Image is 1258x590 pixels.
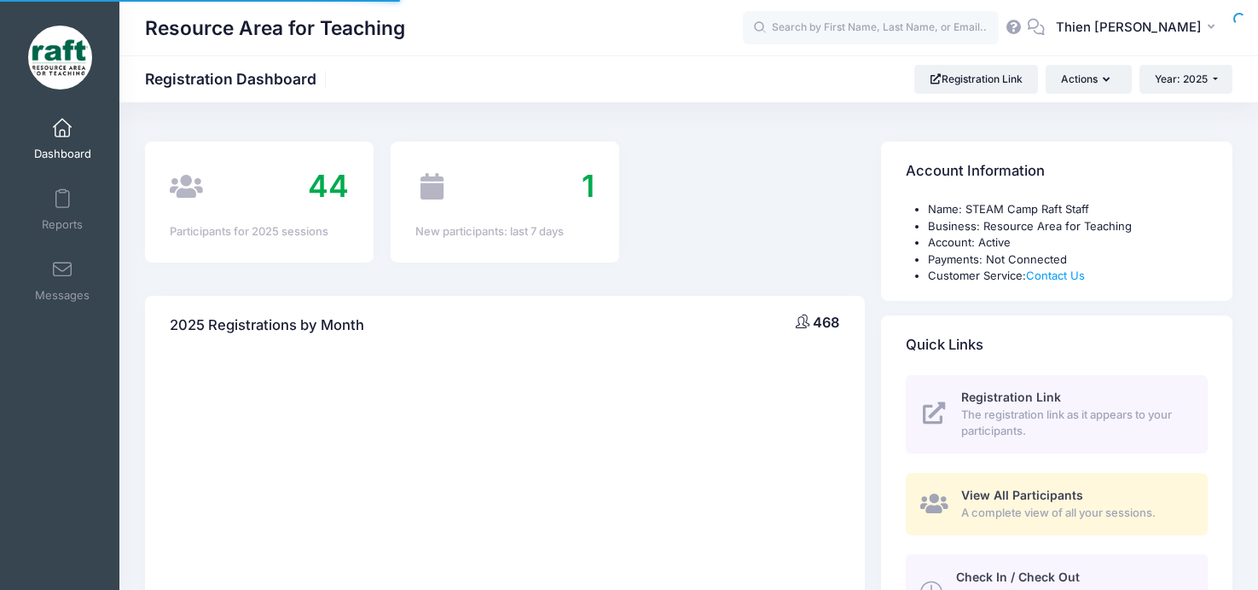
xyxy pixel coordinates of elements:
[961,488,1083,502] span: View All Participants
[906,375,1208,454] a: Registration Link The registration link as it appears to your participants.
[961,390,1061,404] span: Registration Link
[170,301,364,350] h4: 2025 Registrations by Month
[170,223,349,240] div: Participants for 2025 sessions
[906,321,983,369] h4: Quick Links
[1056,18,1202,37] span: Thien [PERSON_NAME]
[28,26,92,90] img: Resource Area for Teaching
[1139,65,1232,94] button: Year: 2025
[22,251,103,310] a: Messages
[22,109,103,169] a: Dashboard
[928,218,1208,235] li: Business: Resource Area for Teaching
[34,147,91,161] span: Dashboard
[906,147,1045,196] h4: Account Information
[415,223,594,240] div: New participants: last 7 days
[1046,65,1131,94] button: Actions
[1045,9,1232,48] button: Thien [PERSON_NAME]
[145,70,331,88] h1: Registration Dashboard
[308,167,349,205] span: 44
[743,11,999,45] input: Search by First Name, Last Name, or Email...
[956,570,1080,584] span: Check In / Check Out
[928,268,1208,285] li: Customer Service:
[35,288,90,303] span: Messages
[1155,72,1208,85] span: Year: 2025
[42,217,83,232] span: Reports
[22,180,103,240] a: Reports
[928,252,1208,269] li: Payments: Not Connected
[906,473,1208,535] a: View All Participants A complete view of all your sessions.
[961,505,1188,522] span: A complete view of all your sessions.
[1026,269,1085,282] a: Contact Us
[582,167,594,205] span: 1
[928,234,1208,252] li: Account: Active
[961,407,1188,440] span: The registration link as it appears to your participants.
[928,201,1208,218] li: Name: STEAM Camp Raft Staff
[145,9,405,48] h1: Resource Area for Teaching
[914,65,1038,94] a: Registration Link
[813,314,839,331] span: 468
